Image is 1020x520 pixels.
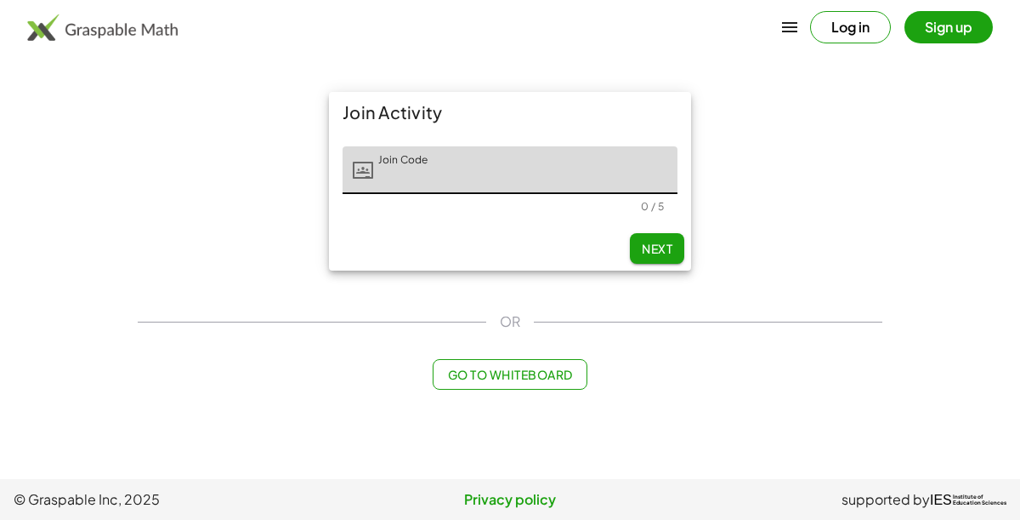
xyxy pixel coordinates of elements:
[641,200,664,213] div: 0 / 5
[447,367,572,382] span: Go to Whiteboard
[930,492,952,508] span: IES
[841,489,930,510] span: supported by
[904,11,993,43] button: Sign up
[329,92,691,133] div: Join Activity
[630,233,684,264] button: Next
[433,359,586,390] button: Go to Whiteboard
[953,494,1006,506] span: Institute of Education Sciences
[500,311,520,332] span: OR
[930,489,1006,510] a: IESInstitute ofEducation Sciences
[810,11,891,43] button: Log in
[642,241,672,256] span: Next
[344,489,675,510] a: Privacy policy
[14,489,344,510] span: © Graspable Inc, 2025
